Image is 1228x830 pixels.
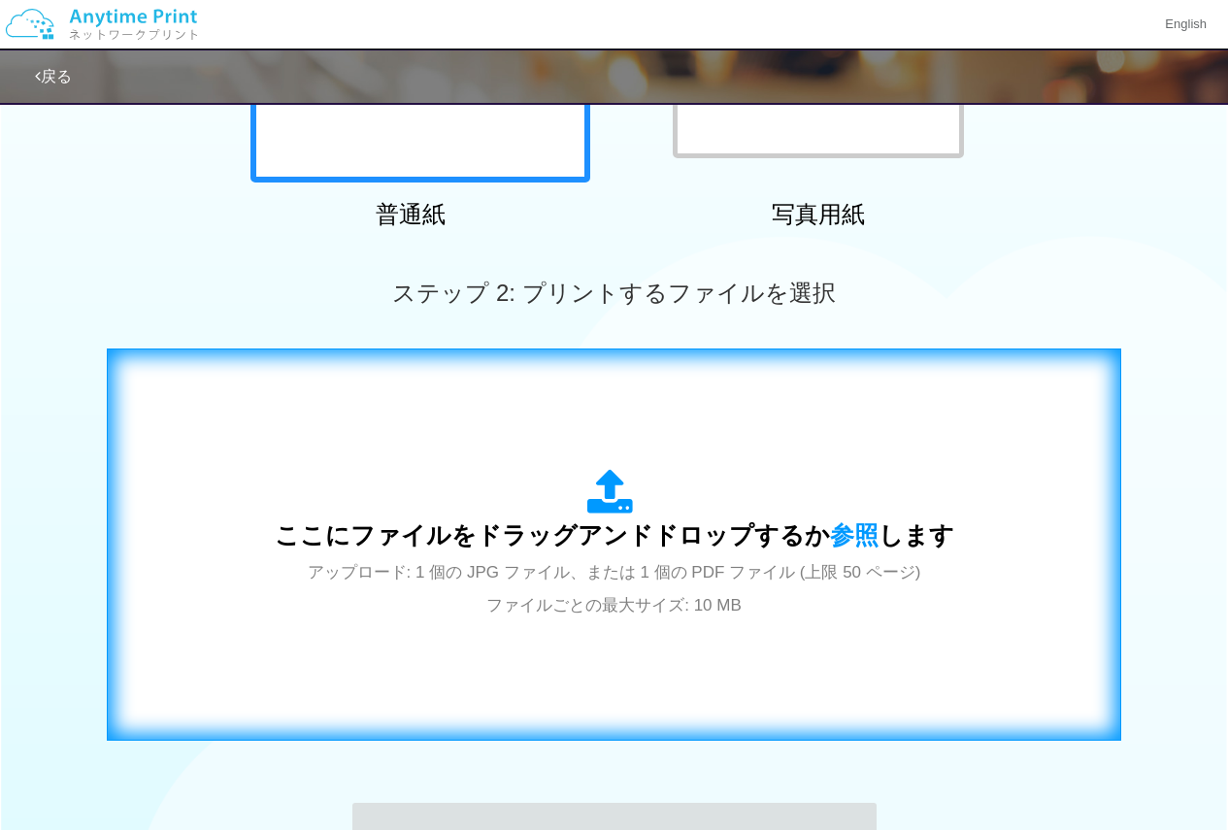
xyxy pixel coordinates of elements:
[308,563,921,614] span: アップロード: 1 個の JPG ファイル、または 1 個の PDF ファイル (上限 50 ページ) ファイルごとの最大サイズ: 10 MB
[35,68,72,84] a: 戻る
[830,521,879,548] span: 参照
[275,521,954,548] span: ここにファイルをドラッグアンドドロップするか します
[392,280,835,306] span: ステップ 2: プリントするファイルを選択
[241,202,581,227] h2: 普通紙
[648,202,988,227] h2: 写真用紙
